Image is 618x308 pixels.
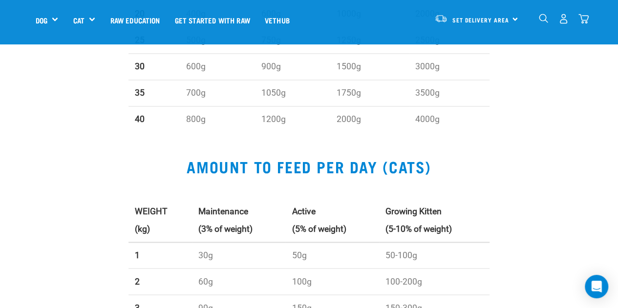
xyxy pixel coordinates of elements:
td: 1050g [255,80,330,106]
td: 60g [192,268,285,295]
strong: 30 [135,62,145,71]
td: 50g [285,242,379,268]
td: 1200g [255,106,330,132]
img: home-icon-1@2x.png [539,14,548,23]
a: Vethub [257,0,297,40]
td: 1500g [330,54,409,80]
span: Set Delivery Area [452,18,509,21]
a: Dog [36,15,47,26]
h2: AMOUNT TO FEED PER DAY (CATS) [36,158,583,175]
td: 3000g [409,54,490,80]
strong: Maintenance [198,206,248,216]
strong: Growing Kitten (5-10% of weight) [385,206,452,233]
div: Open Intercom Messenger [585,275,608,298]
td: 30g [192,242,285,268]
a: Get started with Raw [168,0,257,40]
td: 800g [180,106,255,132]
img: user.png [558,14,569,24]
td: 1750g [330,80,409,106]
td: 100-200g [379,268,490,295]
td: 2000g [330,106,409,132]
td: 700g [180,80,255,106]
td: 4000g [409,106,490,132]
strong: 2 [135,276,140,286]
img: van-moving.png [434,14,448,23]
a: Raw Education [103,0,167,40]
td: 600g [180,54,255,80]
strong: Active [292,206,316,216]
strong: 35 [135,88,145,98]
strong: (5% of weight) [292,224,346,233]
a: Cat [73,15,84,26]
strong: (3% of weight) [198,224,253,233]
img: home-icon@2x.png [578,14,589,24]
td: 3500g [409,80,490,106]
td: 900g [255,54,330,80]
strong: 40 [135,114,145,124]
p: 100g [292,273,373,290]
strong: 1 [135,250,140,260]
td: 50-100g [379,242,490,268]
strong: WEIGHT (kg) [135,206,168,233]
